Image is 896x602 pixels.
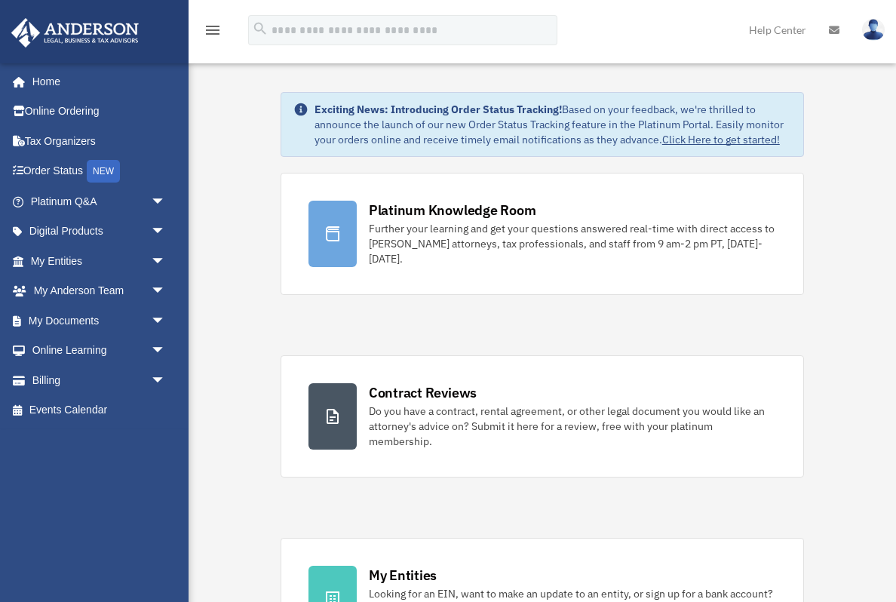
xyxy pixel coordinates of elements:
span: arrow_drop_down [151,246,181,277]
i: menu [204,21,222,39]
a: Click Here to get started! [662,133,780,146]
a: Online Ordering [11,97,189,127]
span: arrow_drop_down [151,217,181,247]
div: My Entities [369,566,437,585]
a: My Entitiesarrow_drop_down [11,246,189,276]
div: Further your learning and get your questions answered real-time with direct access to [PERSON_NAM... [369,221,776,266]
strong: Exciting News: Introducing Order Status Tracking! [315,103,562,116]
a: Billingarrow_drop_down [11,365,189,395]
a: Platinum Q&Aarrow_drop_down [11,186,189,217]
a: Contract Reviews Do you have a contract, rental agreement, or other legal document you would like... [281,355,804,478]
div: Contract Reviews [369,383,477,402]
a: Events Calendar [11,395,189,425]
a: Digital Productsarrow_drop_down [11,217,189,247]
a: Platinum Knowledge Room Further your learning and get your questions answered real-time with dire... [281,173,804,295]
div: Do you have a contract, rental agreement, or other legal document you would like an attorney's ad... [369,404,776,449]
span: arrow_drop_down [151,306,181,336]
i: search [252,20,268,37]
div: Based on your feedback, we're thrilled to announce the launch of our new Order Status Tracking fe... [315,102,791,147]
a: Home [11,66,181,97]
a: Tax Organizers [11,126,189,156]
a: Order StatusNEW [11,156,189,187]
img: User Pic [862,19,885,41]
span: arrow_drop_down [151,276,181,307]
a: Online Learningarrow_drop_down [11,336,189,366]
a: My Anderson Teamarrow_drop_down [11,276,189,306]
img: Anderson Advisors Platinum Portal [7,18,143,48]
div: Platinum Knowledge Room [369,201,536,220]
span: arrow_drop_down [151,186,181,217]
span: arrow_drop_down [151,336,181,367]
span: arrow_drop_down [151,365,181,396]
a: menu [204,26,222,39]
a: My Documentsarrow_drop_down [11,306,189,336]
div: NEW [87,160,120,183]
